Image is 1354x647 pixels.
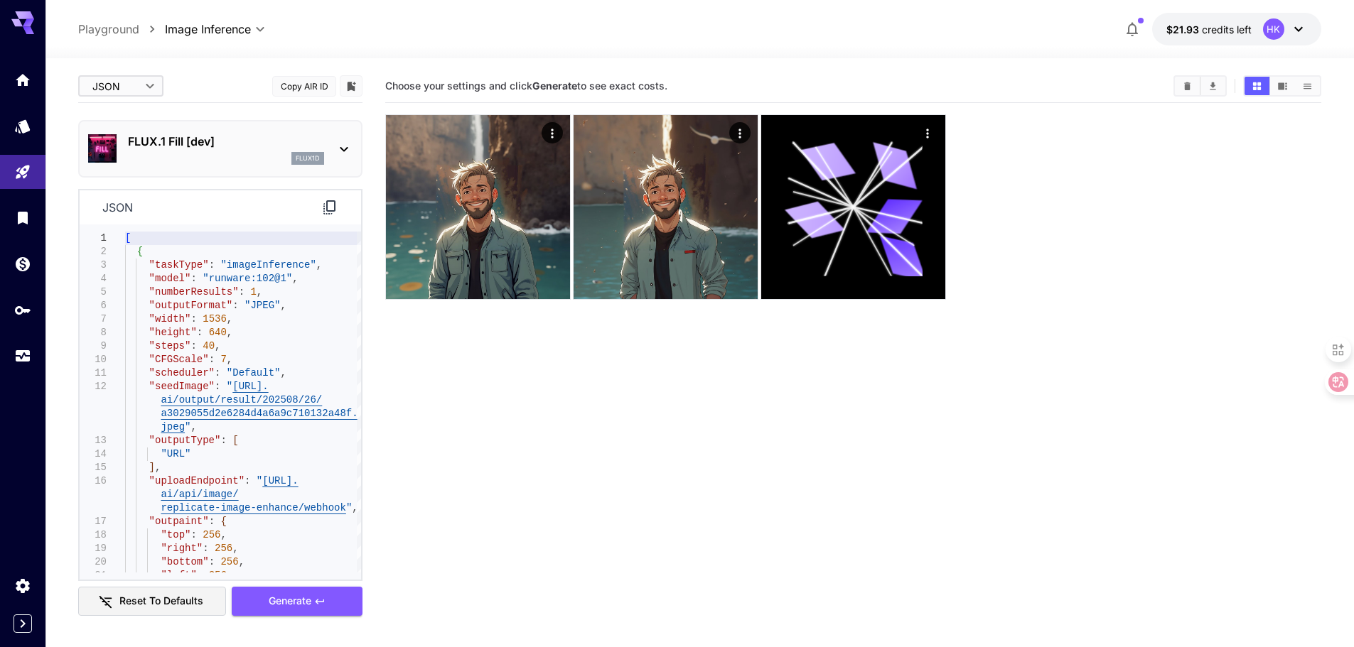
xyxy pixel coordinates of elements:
[80,434,107,447] div: 13
[345,77,358,94] button: Add to library
[729,122,751,143] div: Actions
[80,461,107,474] div: 15
[1166,23,1202,36] span: $21.93
[102,199,133,216] p: json
[1263,18,1284,40] div: HK
[197,327,203,338] span: :
[78,21,165,38] nav: breadcrumb
[161,543,203,554] span: "right"
[215,340,220,352] span: ,
[269,592,311,610] span: Generate
[149,516,209,527] span: "outpaint"
[125,232,131,244] span: [
[203,313,227,325] span: 1536
[137,246,143,257] span: {
[232,300,238,311] span: :
[161,448,190,460] span: "URL"
[161,394,322,406] span: ai/output/result/202508/26/
[80,555,107,569] div: 20
[917,122,938,143] div: Actions
[161,421,185,433] span: jpeg
[80,380,107,393] div: 12
[149,340,191,352] span: "steps"
[296,153,320,163] p: flux1d
[149,367,215,379] span: "scheduler"
[257,286,262,298] span: ,
[78,21,139,38] a: Playground
[161,489,238,500] span: ai/api/image/
[1152,13,1321,45] button: $21.9258HK
[245,475,250,486] span: :
[78,587,226,616] button: Reset to defaults
[190,421,196,433] span: ,
[149,381,215,392] span: "seedImage"
[165,21,251,38] span: Image Inference
[88,127,353,170] div: FLUX.1 Fill [dev]flux1d
[80,542,107,555] div: 19
[203,340,215,352] span: 40
[161,570,196,581] span: "left"
[197,570,203,581] span: :
[220,435,226,446] span: :
[14,347,31,365] div: Usage
[190,313,196,325] span: :
[14,209,31,227] div: Library
[209,259,215,271] span: :
[232,381,268,392] span: [URL].
[149,354,209,365] span: "CFGScale"
[221,529,227,540] span: ,
[281,367,286,379] span: ,
[190,273,196,284] span: :
[190,529,196,540] span: :
[149,273,191,284] span: "model"
[80,515,107,528] div: 17
[80,528,107,542] div: 18
[532,80,577,92] b: Generate
[232,435,238,446] span: [
[149,462,155,473] span: ]
[262,475,298,486] span: [URL].
[257,475,262,486] span: "
[1243,75,1321,97] div: Show images in grid viewShow images in video viewShow images in list view
[215,381,220,392] span: :
[80,232,107,245] div: 1
[14,255,31,273] div: Wallet
[232,587,362,616] button: Generate
[1166,22,1252,37] div: $21.9258
[149,435,221,446] span: "outputType"
[215,367,220,379] span: :
[209,556,215,567] span: :
[161,502,345,513] span: replicate-image-enhance/webhook
[14,163,31,181] div: Playground
[1202,23,1252,36] span: credits left
[80,569,107,582] div: 21
[14,301,31,319] div: API Keys
[1295,77,1320,95] button: Show images in list view
[1200,77,1225,95] button: Download All
[316,259,322,271] span: ,
[80,447,107,461] div: 14
[220,556,238,567] span: 256
[386,115,570,299] img: Z
[239,286,245,298] span: :
[149,475,245,486] span: "uploadEndpoint"
[80,474,107,488] div: 16
[149,313,191,325] span: "width"
[80,326,107,339] div: 8
[92,79,136,94] span: JSON
[227,367,281,379] span: "Default"
[346,502,352,513] span: "
[161,556,208,567] span: "bottom"
[185,421,190,433] span: "
[14,71,31,89] div: Home
[574,115,758,299] img: Z
[209,570,227,581] span: 256
[128,133,324,150] p: FLUX.1 Fill [dev]
[149,300,233,311] span: "outputFormat"
[281,300,286,311] span: ,
[250,286,256,298] span: 1
[155,462,161,473] span: ,
[220,259,316,271] span: "imageInference"
[220,354,226,365] span: 7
